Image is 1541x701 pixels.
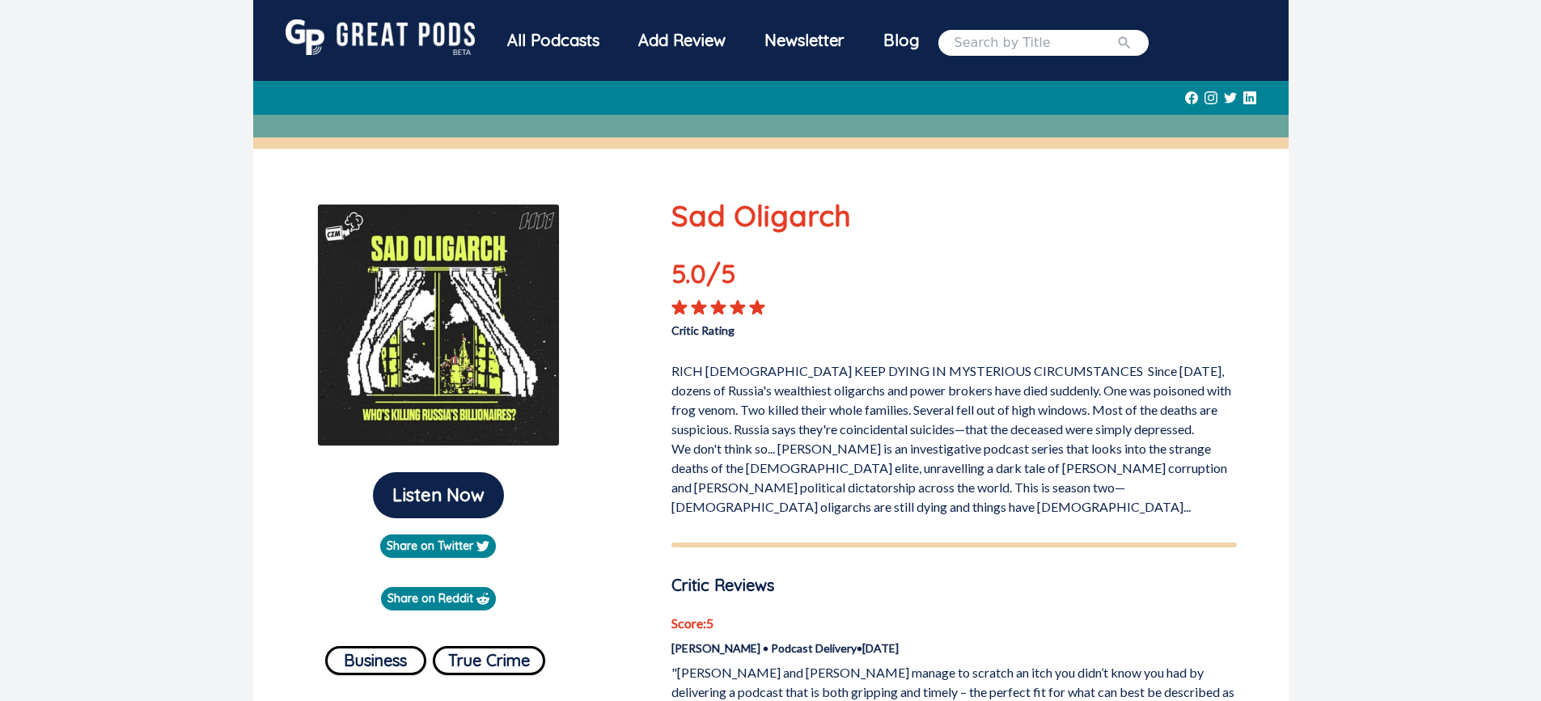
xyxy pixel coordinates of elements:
[619,19,745,61] a: Add Review
[433,640,545,675] a: True Crime
[955,33,1116,53] input: Search by Title
[317,204,560,446] img: Sad Oligarch
[671,355,1237,517] p: RICH [DEMOGRAPHIC_DATA] KEEP DYING IN MYSTERIOUS CIRCUMSTANCES Since [DATE], dozens of Russia's w...
[433,646,545,675] button: True Crime
[671,194,1237,238] p: Sad Oligarch
[671,614,1237,633] p: Score: 5
[488,19,619,61] div: All Podcasts
[380,534,496,558] a: Share on Twitter
[671,315,954,339] p: Critic Rating
[381,587,496,610] a: Share on Reddit
[745,19,864,61] div: Newsletter
[488,19,619,65] a: All Podcasts
[671,573,1237,598] p: Critic Reviews
[671,640,1237,657] p: [PERSON_NAME] • Podcast Delivery • [DATE]
[671,254,785,299] p: 5.0 /5
[864,19,938,61] a: Blog
[373,472,504,518] button: Listen Now
[325,646,426,675] button: Business
[745,19,864,65] a: Newsletter
[325,640,426,675] a: Business
[286,19,475,55] img: GreatPods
